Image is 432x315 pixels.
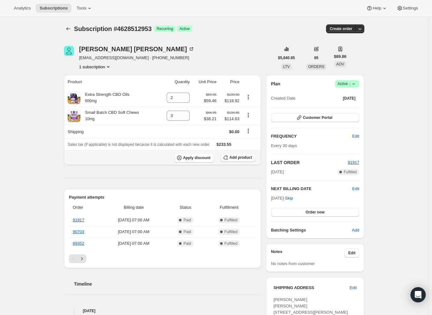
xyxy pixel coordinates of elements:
span: [DATE] · [271,196,293,201]
h2: Timeline [74,281,261,287]
small: $139.90 [227,93,239,96]
span: [DATE] [343,96,355,101]
button: Edit [344,249,359,257]
span: | [349,81,350,86]
small: 10mg [85,117,95,121]
span: Fulfilled [344,170,357,175]
a: 91917 [73,218,84,222]
button: Add product [220,153,256,162]
a: 91917 [348,160,359,165]
span: Add [352,227,359,233]
span: 65 [314,55,318,60]
button: Edit [346,283,361,293]
span: $5,840.95 [278,55,295,60]
h2: Payment attempts [69,194,256,201]
button: Skip [281,193,297,203]
h4: [DATE] [64,308,261,314]
span: ORDERS [308,65,324,69]
button: Create order [326,24,356,33]
span: Every 30 days [271,143,297,148]
button: Add [348,225,363,235]
span: $0.00 [229,129,240,134]
button: Settings [393,4,422,13]
span: Active [337,81,357,87]
img: product img [68,91,80,104]
span: Fulfilled [225,218,238,223]
img: product img [68,109,80,122]
span: [DATE] · 07:00 AM [103,240,165,247]
span: Cynthia Norrod [64,46,74,56]
button: Customer Portal [271,113,359,122]
span: $233.55 [217,142,231,147]
span: Sales tax (if applicable) is not displayed because it is calculated with each new order. [68,142,210,147]
button: Order now [271,208,359,217]
button: Product actions [79,64,111,70]
th: Unit Price [192,75,218,89]
span: $38.21 [204,116,217,122]
a: 90703 [73,229,84,234]
span: Billing date [103,204,165,211]
h3: Notes [271,249,345,257]
small: $134.85 [227,111,239,114]
th: Product [64,75,159,89]
th: Order [69,201,101,214]
h6: Batching Settings [271,227,352,233]
button: Product actions [243,94,253,101]
span: [DATE] [271,169,284,175]
span: Subscriptions [40,6,68,11]
span: Apply discount [183,155,211,160]
span: Skip [285,195,293,201]
button: Next [77,254,86,263]
div: [PERSON_NAME] [PERSON_NAME] [79,46,194,52]
span: Order now [305,210,324,215]
span: $118.92 [220,98,239,104]
span: AOV [336,62,344,66]
h2: NEXT BILLING DATE [271,186,352,192]
button: Analytics [10,4,34,13]
a: 89352 [73,241,84,246]
span: Active [179,26,190,31]
button: Tools [73,4,96,13]
span: [DATE] · 07:00 AM [103,229,165,235]
span: No notes from customer [271,261,315,266]
span: Settings [403,6,418,11]
button: Edit [349,131,363,141]
span: [DATE] · 07:00 AM [103,217,165,223]
th: Price [218,75,241,89]
button: 65 [310,53,322,62]
span: Create order [330,26,352,31]
button: Subscriptions [36,4,71,13]
button: [DATE] [339,94,359,103]
span: Edit [352,133,359,139]
span: Fulfilled [225,229,238,234]
button: Product actions [243,112,253,119]
small: $44.95 [206,111,216,114]
div: Open Intercom Messenger [410,287,426,302]
div: Small Batch CBD Soft Chews [80,109,139,122]
h3: SHIPPING ADDRESS [274,285,350,291]
span: [EMAIL_ADDRESS][DOMAIN_NAME] · [PHONE_NUMBER] [79,55,194,61]
span: Recurring [157,26,173,31]
th: Shipping [64,125,159,139]
span: Paid [183,218,191,223]
button: 91917 [348,159,359,166]
span: LTV [283,65,290,69]
span: Edit [350,285,357,291]
span: Analytics [14,6,31,11]
span: $59.46 [204,98,217,104]
button: Apply discount [174,153,214,163]
small: $69.95 [206,93,216,96]
span: Help [373,6,381,11]
span: Add product [229,155,252,160]
th: Quantity [159,75,192,89]
h2: FREQUENCY [271,133,352,139]
button: $5,840.95 [274,53,299,62]
button: Edit [352,186,359,192]
span: $114.63 [220,116,239,122]
span: $89.86 [334,53,347,60]
small: 600mg [85,99,97,103]
span: Customer Portal [303,115,332,120]
div: Extra Strength CBD Oils [80,91,129,104]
